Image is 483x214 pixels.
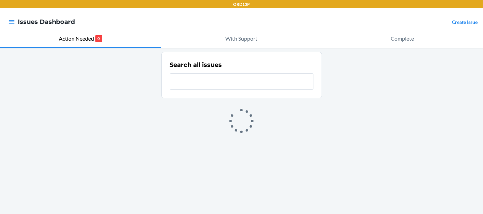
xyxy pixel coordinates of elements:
[18,17,75,26] h4: Issues Dashboard
[452,19,478,25] a: Create Issue
[170,60,222,69] h2: Search all issues
[233,1,250,8] p: ORD13P
[391,34,414,43] p: Complete
[322,30,483,48] button: Complete
[161,30,322,48] button: With Support
[226,34,258,43] p: With Support
[95,35,102,42] p: 0
[59,34,94,43] p: Action Needed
